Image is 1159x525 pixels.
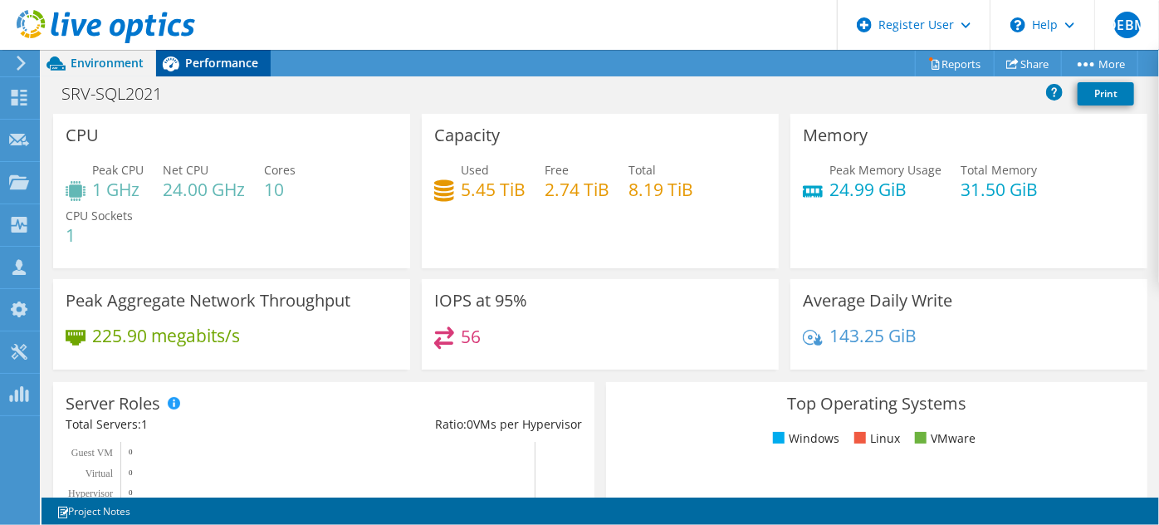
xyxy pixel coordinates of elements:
[994,51,1062,76] a: Share
[829,180,941,199] h4: 24.99 GiB
[66,226,133,244] h4: 1
[54,85,188,103] h1: SRV-SQL2021
[129,469,133,477] text: 0
[829,162,941,178] span: Peak Memory Usage
[467,416,473,432] span: 0
[961,162,1037,178] span: Total Memory
[461,180,526,199] h4: 5.45 TiB
[66,415,324,434] div: Total Servers:
[619,395,1135,413] h3: Top Operating Systems
[141,416,148,432] span: 1
[324,415,582,434] div: Ratio: VMs per Hypervisor
[264,162,296,178] span: Cores
[915,51,995,76] a: Reports
[829,326,917,345] h4: 143.25 GiB
[1061,51,1138,76] a: More
[850,429,900,448] li: Linux
[803,126,868,145] h3: Memory
[961,180,1038,199] h4: 31.50 GiB
[1010,17,1025,32] svg: \n
[66,292,350,310] h3: Peak Aggregate Network Throughput
[628,180,693,199] h4: 8.19 TiB
[163,180,245,199] h4: 24.00 GHz
[163,162,208,178] span: Net CPU
[66,208,133,223] span: CPU Sockets
[68,488,113,499] text: Hypervisor
[185,55,258,71] span: Performance
[92,162,144,178] span: Peak CPU
[86,468,114,479] text: Virtual
[545,180,609,199] h4: 2.74 TiB
[129,488,133,497] text: 0
[45,501,142,522] a: Project Notes
[71,55,144,71] span: Environment
[71,447,113,459] text: Guest VM
[92,326,240,345] h4: 225.90 megabits/s
[461,327,481,346] h4: 56
[264,180,296,199] h4: 10
[1114,12,1141,38] span: DEBM
[434,292,527,310] h3: IOPS at 95%
[628,162,656,178] span: Total
[434,126,500,145] h3: Capacity
[1078,82,1134,105] a: Print
[769,429,839,448] li: Windows
[545,162,569,178] span: Free
[66,126,99,145] h3: CPU
[66,395,160,413] h3: Server Roles
[803,292,952,310] h3: Average Daily Write
[92,180,144,199] h4: 1 GHz
[461,162,489,178] span: Used
[129,448,133,456] text: 0
[911,429,976,448] li: VMware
